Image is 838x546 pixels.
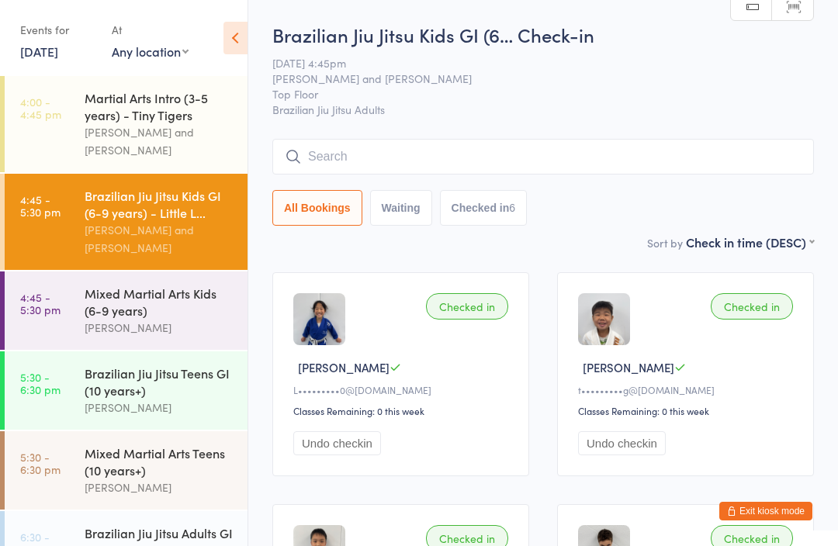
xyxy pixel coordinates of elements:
div: [PERSON_NAME] and [PERSON_NAME] [85,221,234,257]
div: 6 [509,202,515,214]
button: Undo checkin [578,431,666,455]
a: 4:00 -4:45 pmMartial Arts Intro (3-5 years) - Tiny Tigers[PERSON_NAME] and [PERSON_NAME] [5,76,248,172]
time: 4:45 - 5:30 pm [20,193,61,218]
div: [PERSON_NAME] and [PERSON_NAME] [85,123,234,159]
div: Martial Arts Intro (3-5 years) - Tiny Tigers [85,89,234,123]
time: 4:45 - 5:30 pm [20,291,61,316]
time: 5:30 - 6:30 pm [20,451,61,475]
div: [PERSON_NAME] [85,479,234,496]
button: Exit kiosk mode [719,502,812,520]
div: L•••••••••0@[DOMAIN_NAME] [293,383,513,396]
div: Checked in [711,293,793,320]
span: [PERSON_NAME] and [PERSON_NAME] [272,71,790,86]
span: [PERSON_NAME] [583,359,674,375]
a: 4:45 -5:30 pmMixed Martial Arts Kids (6-9 years)[PERSON_NAME] [5,271,248,350]
div: Mixed Martial Arts Kids (6-9 years) [85,285,234,319]
a: 5:30 -6:30 pmMixed Martial Arts Teens (10 years+)[PERSON_NAME] [5,431,248,510]
div: At [112,17,189,43]
a: 5:30 -6:30 pmBrazilian Jiu Jitsu Teens GI (10 years+)[PERSON_NAME] [5,351,248,430]
div: [PERSON_NAME] [85,319,234,337]
div: Any location [112,43,189,60]
span: [PERSON_NAME] [298,359,390,375]
a: [DATE] [20,43,58,60]
span: Top Floor [272,86,790,102]
h2: Brazilian Jiu Jitsu Kids GI (6… Check-in [272,22,814,47]
div: Classes Remaining: 0 this week [293,404,513,417]
button: All Bookings [272,190,362,226]
button: Undo checkin [293,431,381,455]
button: Waiting [370,190,432,226]
img: image1736921265.png [293,293,345,345]
input: Search [272,139,814,175]
img: image1750833391.png [578,293,630,345]
div: Classes Remaining: 0 this week [578,404,798,417]
div: t•••••••••g@[DOMAIN_NAME] [578,383,798,396]
button: Checked in6 [440,190,528,226]
span: [DATE] 4:45pm [272,55,790,71]
div: Checked in [426,293,508,320]
div: Brazilian Jiu Jitsu Kids GI (6-9 years) - Little L... [85,187,234,221]
div: Brazilian Jiu Jitsu Teens GI (10 years+) [85,365,234,399]
time: 5:30 - 6:30 pm [20,371,61,396]
div: Events for [20,17,96,43]
div: Mixed Martial Arts Teens (10 years+) [85,444,234,479]
div: [PERSON_NAME] [85,399,234,416]
a: 4:45 -5:30 pmBrazilian Jiu Jitsu Kids GI (6-9 years) - Little L...[PERSON_NAME] and [PERSON_NAME] [5,174,248,270]
label: Sort by [647,235,683,251]
time: 4:00 - 4:45 pm [20,95,61,120]
span: Brazilian Jiu Jitsu Adults [272,102,814,117]
div: Check in time (DESC) [686,233,814,251]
